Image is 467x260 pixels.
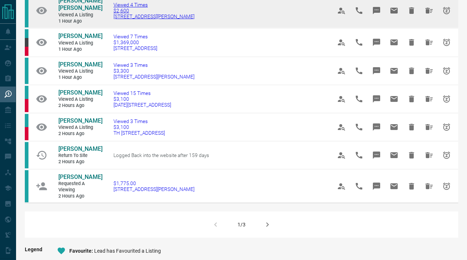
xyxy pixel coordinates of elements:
[113,152,209,158] span: Logged Back into the website after 159 days
[350,90,368,108] span: Call
[438,118,455,136] span: Snooze
[58,131,102,137] span: 2 hours ago
[420,90,438,108] span: Hide All from Moiz Asif
[58,61,103,68] span: [PERSON_NAME]
[385,177,403,195] span: Email
[58,32,103,39] span: [PERSON_NAME]
[25,170,28,203] div: condos.ca
[238,222,246,227] div: 1/3
[58,125,102,131] span: Viewed a Listing
[113,130,165,136] span: TH [STREET_ADDRESS]
[113,14,194,19] span: [STREET_ADDRESS][PERSON_NAME]
[368,90,385,108] span: Message
[113,34,157,51] a: Viewed 7 Times$1,369,000[STREET_ADDRESS]
[25,99,28,112] div: property.ca
[403,177,420,195] span: Hide
[368,177,385,195] span: Message
[438,34,455,51] span: Snooze
[58,173,103,180] span: [PERSON_NAME]
[113,118,165,124] span: Viewed 3 Times
[385,62,403,80] span: Email
[58,32,102,40] a: [PERSON_NAME]
[25,38,28,47] div: mrloft.ca
[25,47,28,56] div: property.ca
[438,62,455,80] span: Snooze
[403,118,420,136] span: Hide
[438,90,455,108] span: Snooze
[113,2,194,8] span: Viewed 4 Times
[113,45,157,51] span: [STREET_ADDRESS]
[333,177,350,195] span: View Profile
[350,34,368,51] span: Call
[420,34,438,51] span: Hide All from Michelle C
[94,248,161,254] span: Lead has Favourited a Listing
[420,146,438,164] span: Hide All from Brianna Clark
[58,12,102,18] span: Viewed a Listing
[385,118,403,136] span: Email
[58,193,102,199] span: 2 hours ago
[58,61,102,69] a: [PERSON_NAME]
[333,90,350,108] span: View Profile
[113,74,194,80] span: [STREET_ADDRESS][PERSON_NAME]
[58,46,102,53] span: 1 hour ago
[113,68,194,74] span: $3,300
[113,62,194,80] a: Viewed 3 Times$3,300[STREET_ADDRESS][PERSON_NAME]
[58,173,102,181] a: [PERSON_NAME]
[113,180,194,192] a: $1,775.00[STREET_ADDRESS][PERSON_NAME]
[368,118,385,136] span: Message
[333,62,350,80] span: View Profile
[113,8,194,14] span: $2,600
[113,34,157,39] span: Viewed 7 Times
[350,146,368,164] span: Call
[350,118,368,136] span: Call
[113,124,165,130] span: $3,100
[420,177,438,195] span: Hide All from Leon Richards
[58,145,103,152] span: [PERSON_NAME]
[350,177,368,195] span: Call
[368,34,385,51] span: Message
[333,34,350,51] span: View Profile
[385,34,403,51] span: Email
[58,153,102,159] span: Return to Site
[350,62,368,80] span: Call
[58,159,102,165] span: 2 hours ago
[333,2,350,19] span: View Profile
[368,146,385,164] span: Message
[58,40,102,46] span: Viewed a Listing
[113,102,171,108] span: [DATE][STREET_ADDRESS]
[403,146,420,164] span: Hide
[438,177,455,195] span: Snooze
[438,2,455,19] span: Snooze
[25,29,28,38] div: condos.ca
[58,145,102,153] a: [PERSON_NAME]
[113,90,171,96] span: Viewed 15 Times
[113,186,194,192] span: [STREET_ADDRESS][PERSON_NAME]
[58,74,102,81] span: 1 hour ago
[58,89,103,96] span: [PERSON_NAME]
[58,181,102,193] span: Requested a Viewing
[58,117,102,125] a: [PERSON_NAME]
[333,146,350,164] span: View Profile
[420,62,438,80] span: Hide All from Devyn McCheyne
[113,90,171,108] a: Viewed 15 Times$3,100[DATE][STREET_ADDRESS]
[368,62,385,80] span: Message
[58,117,103,124] span: [PERSON_NAME]
[69,248,94,254] span: Favourite
[403,62,420,80] span: Hide
[385,90,403,108] span: Email
[113,39,157,45] span: $1,369,000
[385,2,403,19] span: Email
[58,68,102,74] span: Viewed a Listing
[420,118,438,136] span: Hide All from Moiz Asif
[438,146,455,164] span: Snooze
[58,18,102,24] span: 1 hour ago
[403,2,420,19] span: Hide
[58,96,102,103] span: Viewed a Listing
[113,180,194,186] span: $1,775.00
[385,146,403,164] span: Email
[368,2,385,19] span: Message
[58,89,102,97] a: [PERSON_NAME]
[25,114,28,127] div: condos.ca
[333,118,350,136] span: View Profile
[403,34,420,51] span: Hide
